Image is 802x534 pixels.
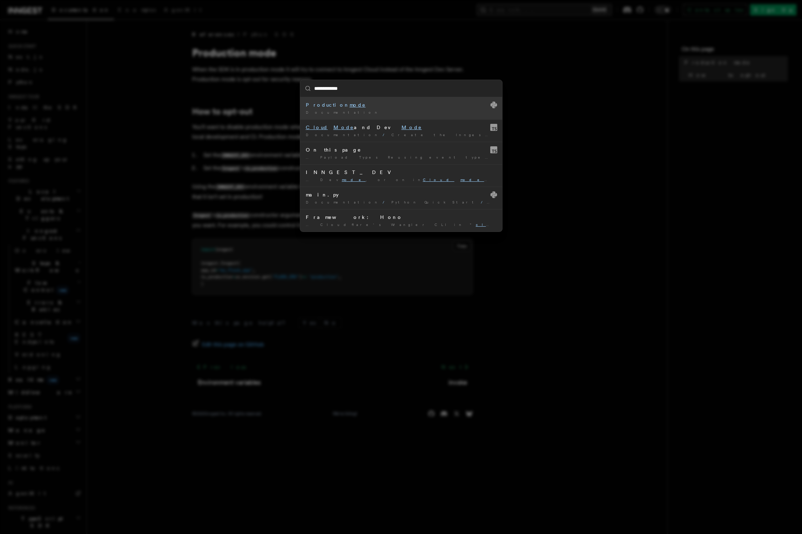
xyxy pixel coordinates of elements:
div: … Dev , or on in . If neither the … [306,177,497,182]
span: Create the Inngest Client [391,133,531,137]
mark: Mode [333,125,354,130]
span: Documentation [306,110,380,114]
mark: cloud [476,222,507,227]
span: / [481,200,487,204]
span: Python Quick Start [391,200,478,204]
mark: Cloud [306,125,328,130]
mark: mode [460,178,493,182]
span: / [383,133,389,137]
mark: Mode [402,125,422,130]
div: … Cloudflare's Wrangler CLI in " " , follow the documentation … [306,222,497,227]
mark: mode [342,178,366,182]
mark: mode [350,102,366,108]
div: and Dev [306,124,497,131]
span: Documentation [306,200,380,204]
span: Documentation [306,133,380,137]
div: main.py [306,191,497,198]
span: / [383,200,389,204]
mark: Cloud [423,178,454,182]
div: … Payload Types Reusing event types and Dev … [306,155,497,160]
div: On this page [306,146,497,153]
div: Production [306,101,497,108]
div: Framework: Hono [306,214,497,221]
div: INNGEST_DEV [306,169,497,176]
